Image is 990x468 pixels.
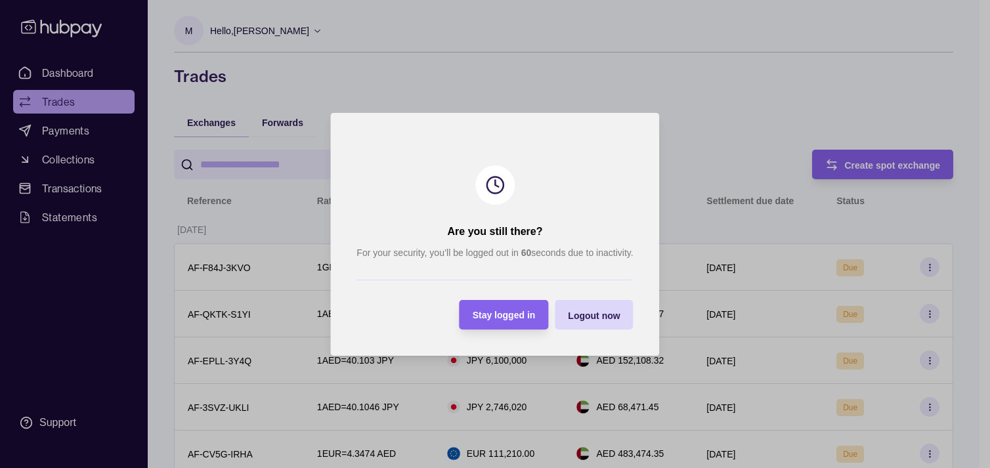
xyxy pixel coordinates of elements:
[460,300,549,330] button: Stay logged in
[356,245,633,260] p: For your security, you’ll be logged out in seconds due to inactivity.
[555,300,633,330] button: Logout now
[521,247,532,258] strong: 60
[473,310,536,320] span: Stay logged in
[448,224,543,239] h2: Are you still there?
[568,310,620,320] span: Logout now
